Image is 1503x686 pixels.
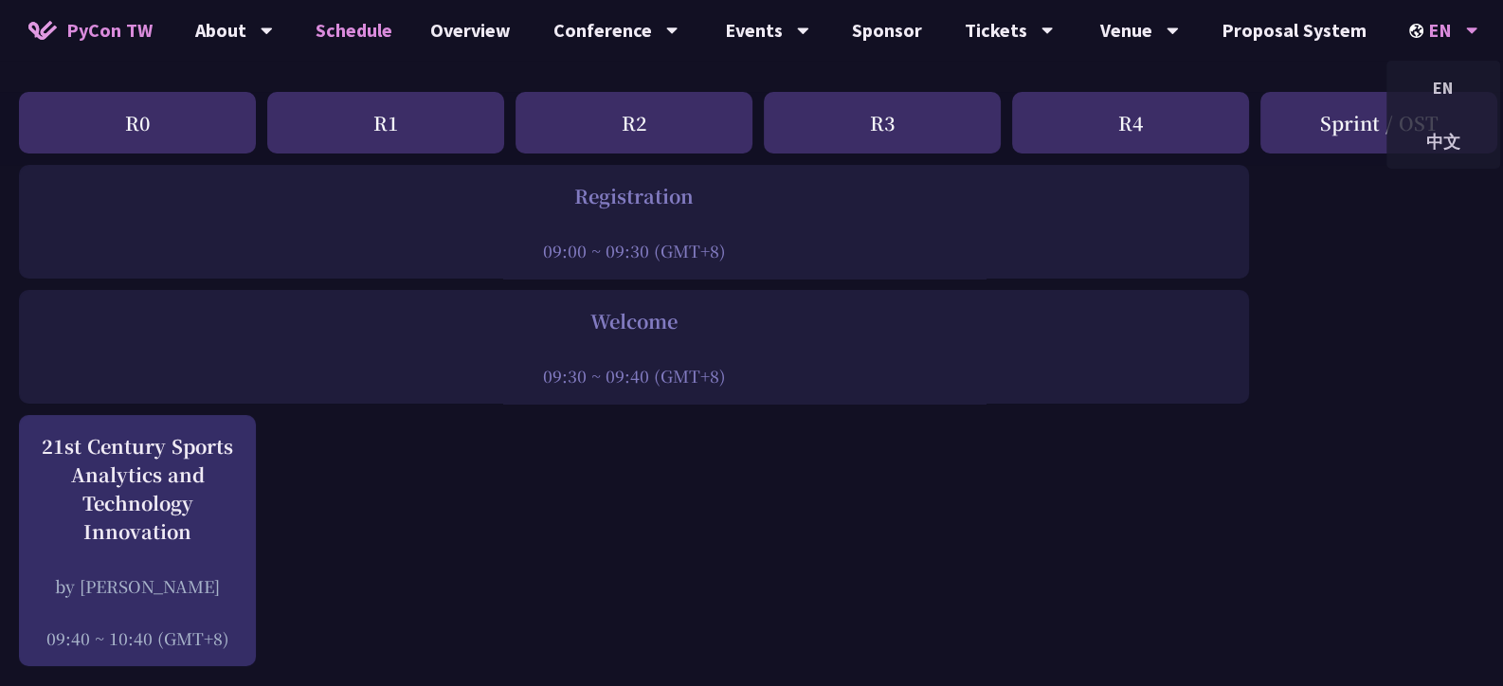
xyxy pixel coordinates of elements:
[1409,24,1428,38] img: Locale Icon
[28,21,57,40] img: Home icon of PyCon TW 2025
[28,432,246,546] div: 21st Century Sports Analytics and Technology Innovation
[28,626,246,650] div: 09:40 ~ 10:40 (GMT+8)
[28,574,246,598] div: by [PERSON_NAME]
[9,7,172,54] a: PyCon TW
[267,92,504,153] div: R1
[28,307,1240,335] div: Welcome
[19,92,256,153] div: R0
[516,92,752,153] div: R2
[28,182,1240,210] div: Registration
[28,432,246,650] a: 21st Century Sports Analytics and Technology Innovation by [PERSON_NAME] 09:40 ~ 10:40 (GMT+8)
[764,92,1001,153] div: R3
[66,16,153,45] span: PyCon TW
[1386,119,1500,164] div: 中文
[1012,92,1249,153] div: R4
[28,239,1240,262] div: 09:00 ~ 09:30 (GMT+8)
[1386,65,1500,110] div: EN
[28,364,1240,388] div: 09:30 ~ 09:40 (GMT+8)
[1260,92,1497,153] div: Sprint / OST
